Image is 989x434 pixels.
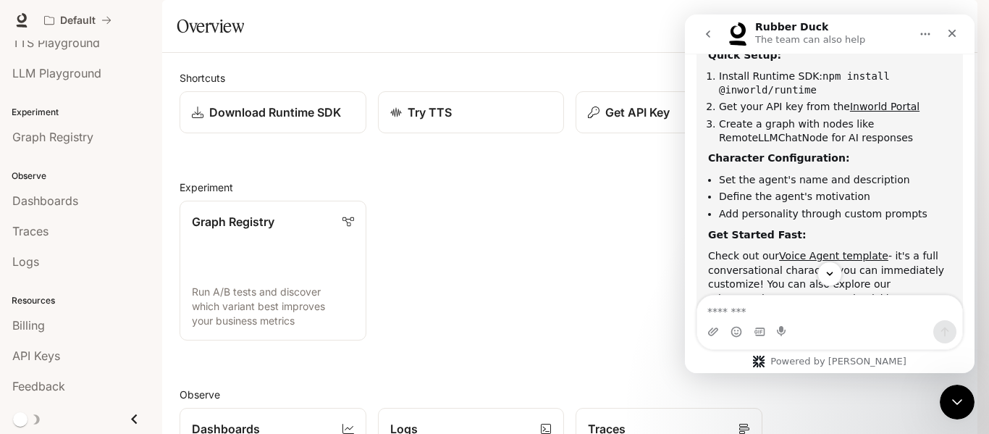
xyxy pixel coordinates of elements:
li: Add personality through custom prompts [34,193,266,206]
p: Download Runtime SDK [209,104,341,121]
div: Check out our - it's a full conversational character you can immediately customize! You can also ... [23,235,266,291]
a: Download Runtime SDK [180,91,366,133]
a: Inworld Portal [165,86,235,98]
b: Get Started Fast: [23,214,122,226]
button: Start recording [92,312,104,323]
h2: Experiment [180,180,960,195]
button: All workspaces [38,6,118,35]
code: npm install @inworld/runtime [34,56,205,81]
p: Run A/B tests and discover which variant best improves your business metrics [192,285,354,328]
li: Set the agent's name and description [34,159,266,172]
a: Graph RegistryRun A/B tests and discover which variant best improves your business metrics [180,201,366,341]
p: Graph Registry [192,213,274,230]
button: Send a message… [248,306,272,329]
button: Upload attachment [22,312,34,323]
textarea: Message… [12,281,277,306]
a: Voice Agent template [94,235,203,247]
li: Create a graph with nodes like RemoteLLMChatNode for AI responses [34,103,266,130]
button: Gif picker [69,312,80,323]
h1: Overview [177,12,244,41]
a: Try TTS [378,91,565,133]
li: Define the agent's motivation [34,175,266,189]
iframe: Intercom live chat [940,385,975,420]
h2: Shortcuts [180,70,960,85]
p: Try TTS [408,104,452,121]
b: Character Configuration: [23,138,165,149]
button: Scroll to bottom [132,247,157,272]
a: templates [50,278,101,290]
h2: Observe [180,387,960,402]
button: Get API Key [576,91,762,133]
li: Install Runtime SDK: [34,55,266,82]
p: Default [60,14,96,27]
li: Get your API key from the [34,85,266,99]
p: Get API Key [605,104,670,121]
iframe: Intercom live chat [685,14,975,373]
button: Emoji picker [46,312,57,323]
b: Quick Setup: [23,35,96,46]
